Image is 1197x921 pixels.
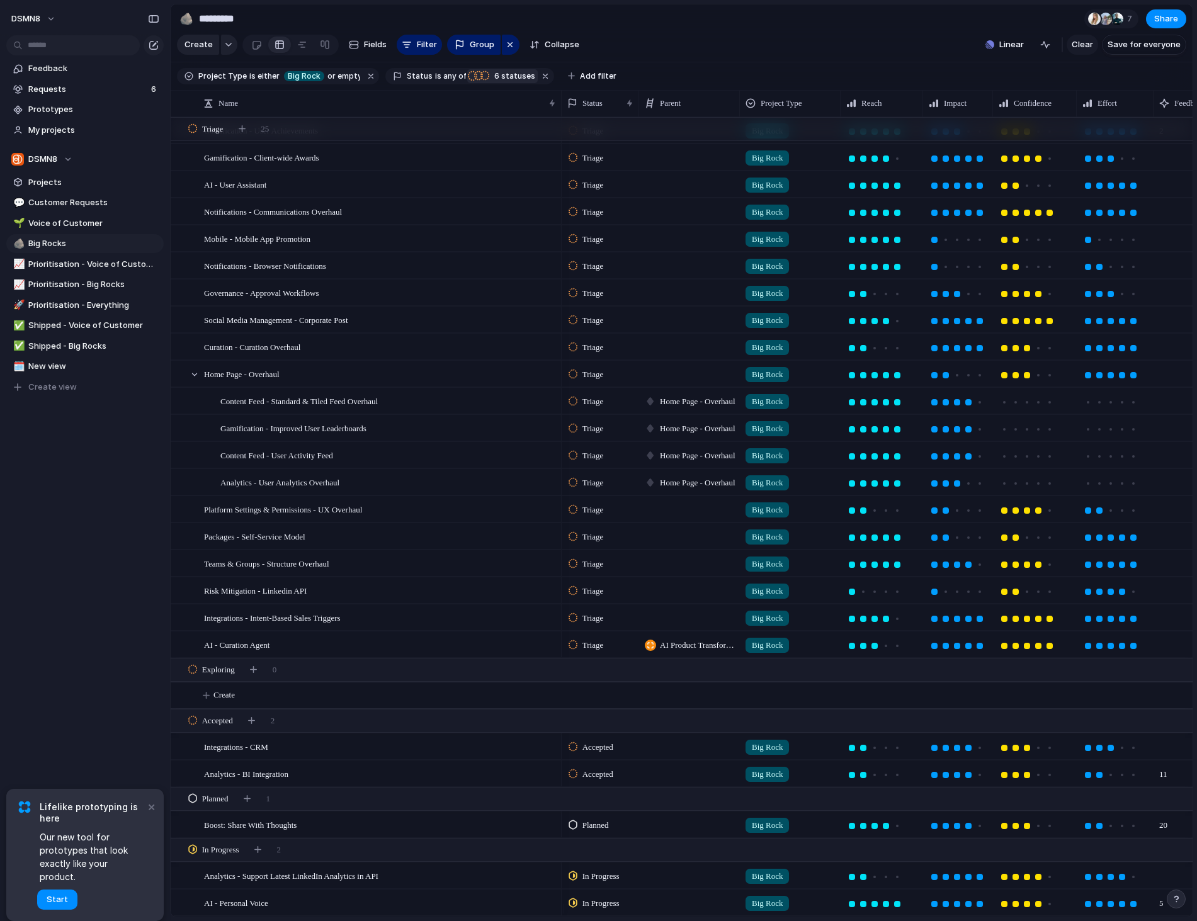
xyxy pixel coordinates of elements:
button: Clear [1067,35,1098,55]
span: Triage [202,123,223,135]
span: Accepted [582,768,613,781]
div: 💬 [13,196,22,210]
span: Prioritisation - Voice of Customer [28,258,159,271]
span: Fields [364,38,387,51]
button: isany of [433,69,468,83]
span: Create view [28,381,77,393]
span: Home Page - Overhaul [204,366,280,381]
span: Triage [582,368,603,381]
span: any of [441,71,466,82]
span: Triage [582,233,603,246]
span: Project Type [198,71,247,82]
span: Voice of Customer [28,217,159,230]
span: Risk Mitigation - Linkedin API [204,583,307,597]
span: Shipped - Big Rocks [28,340,159,353]
span: Add filter [580,71,616,82]
span: Parent [660,97,681,110]
a: 🌱Voice of Customer [6,214,164,233]
span: AI - Curation Agent [204,637,269,652]
span: AI - Personal Voice [204,895,268,910]
span: Accepted [582,741,613,754]
span: Big Rock [752,341,783,354]
button: Big Rockor empty [281,69,363,83]
button: Start [37,890,77,910]
span: Status [582,97,603,110]
span: Triage [582,531,603,543]
span: Mobile - Mobile App Promotion [204,231,310,246]
div: 🪨 [179,10,193,27]
button: Linear [980,35,1029,54]
span: 7 [1127,13,1136,25]
span: Home Page - Overhaul [660,395,735,408]
span: Big Rock [752,206,783,218]
span: Triage [582,179,603,191]
span: Confidence [1014,97,1052,110]
span: DSMN8 [28,153,57,166]
div: 📈 [13,278,22,292]
span: Big Rock [752,368,783,381]
span: Integrations - Intent-Based Sales Triggers [204,610,341,624]
span: Big Rocks [28,237,159,250]
span: Impact [944,97,967,110]
span: Big Rock [752,612,783,624]
span: Big Rock [752,179,783,191]
button: 🪨 [176,9,196,29]
span: Projects [28,176,159,189]
button: 🚀 [11,299,24,312]
span: Big Rock [752,395,783,408]
span: Prototypes [28,103,159,116]
button: iseither [247,69,283,83]
button: Dismiss [144,799,159,814]
span: Triage [582,395,603,408]
span: Analytics - Support Latest LinkedIn Analytics in API [204,868,378,883]
span: Big Rock [752,287,783,300]
span: Filter [417,38,437,51]
span: Home Page - Overhaul [660,449,735,462]
span: Triage [582,449,603,462]
span: Triage [582,639,603,652]
span: Triage [582,504,603,516]
button: 6 statuses [467,69,538,83]
span: Customer Requests [28,196,159,209]
button: DSMN8 [6,150,164,169]
a: Projects [6,173,164,192]
span: Big Rock [752,585,783,597]
span: Reach [861,97,882,110]
span: Triage [582,422,603,435]
div: 💬Customer Requests [6,193,164,212]
span: 2 [277,844,281,856]
span: Teams & Groups - Structure Overhaul [204,556,329,570]
span: In Progress [202,844,239,856]
span: Exploring [202,664,235,676]
span: Gamification - Client-wide Awards [204,150,319,164]
a: ✅Shipped - Big Rocks [6,337,164,356]
span: Feedback [28,62,159,75]
button: 🌱 [11,217,24,230]
a: 📈Prioritisation - Big Rocks [6,275,164,294]
span: 25 [261,123,269,135]
span: Linear [999,38,1024,51]
span: 11 [1154,761,1172,781]
span: Big Rock [752,422,783,435]
span: 6 [491,71,501,81]
span: Notifications - Communications Overhaul [204,204,342,218]
span: Big Rock [752,260,783,273]
button: Create [177,35,219,55]
a: ✅Shipped - Voice of Customer [6,316,164,335]
span: In Progress [582,897,620,910]
span: Big Rock [752,152,783,164]
span: 1 [266,793,271,805]
span: Home Page - Overhaul [660,477,735,489]
span: AI - User Assistant [204,177,266,191]
div: 🗓️ [13,359,22,374]
span: 2 [271,715,275,727]
span: Big Rock [752,558,783,570]
span: AI Product Transformation [660,639,739,652]
span: Big Rock [752,449,783,462]
div: 🪨Big Rocks [6,234,164,253]
span: Effort [1098,97,1117,110]
span: Create [184,38,213,51]
span: either [256,71,280,82]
